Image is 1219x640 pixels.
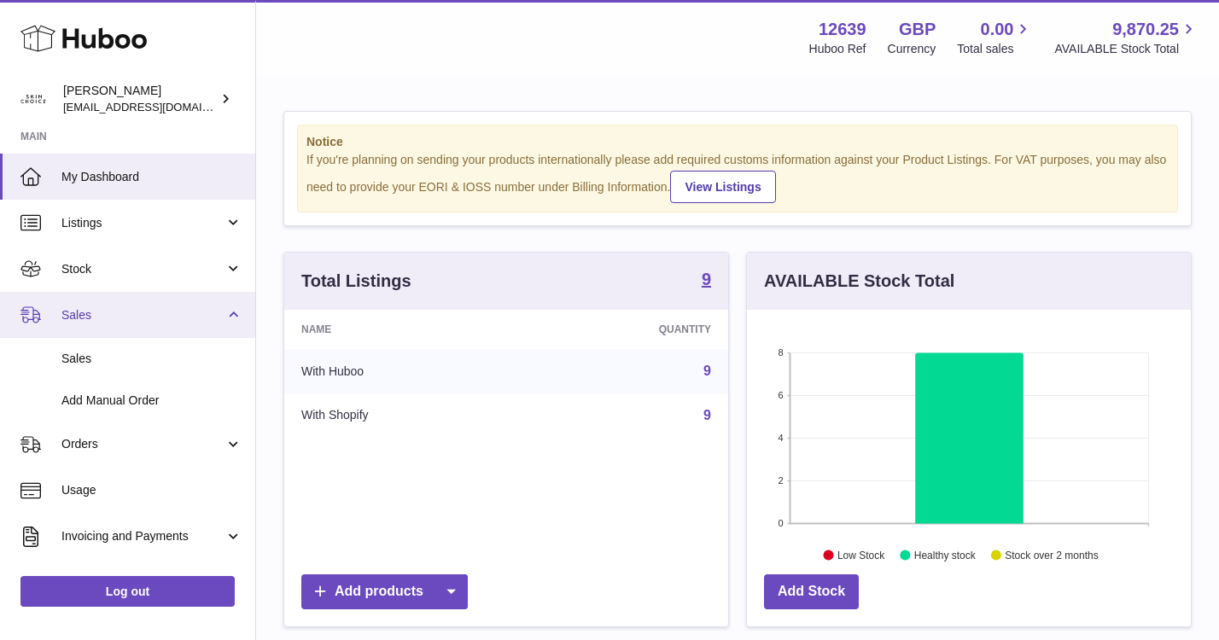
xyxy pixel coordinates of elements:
td: With Huboo [284,349,523,393]
text: Healthy stock [914,549,977,561]
strong: GBP [899,18,936,41]
a: 9,870.25 AVAILABLE Stock Total [1054,18,1199,57]
span: 0.00 [981,18,1014,41]
a: Log out [20,576,235,607]
span: Usage [61,482,242,498]
div: Huboo Ref [809,41,866,57]
h3: AVAILABLE Stock Total [764,270,954,293]
span: Sales [61,307,225,323]
a: 9 [702,271,711,291]
span: Add Manual Order [61,393,242,409]
div: If you're planning on sending your products internationally please add required customs informati... [306,152,1169,203]
th: Name [284,310,523,349]
span: Stock [61,261,225,277]
td: With Shopify [284,393,523,438]
img: admin@skinchoice.com [20,86,46,112]
text: 4 [778,433,783,443]
span: Orders [61,436,225,452]
span: Listings [61,215,225,231]
span: Invoicing and Payments [61,528,225,544]
span: Sales [61,351,242,367]
strong: 12639 [819,18,866,41]
span: My Dashboard [61,169,242,185]
h3: Total Listings [301,270,411,293]
text: 6 [778,390,783,400]
a: 9 [703,408,711,422]
strong: Notice [306,134,1169,150]
a: Add Stock [764,574,859,609]
a: 0.00 Total sales [957,18,1033,57]
strong: 9 [702,271,711,288]
span: AVAILABLE Stock Total [1054,41,1199,57]
a: Add products [301,574,468,609]
text: 2 [778,475,783,486]
span: Total sales [957,41,1033,57]
th: Quantity [523,310,728,349]
text: Stock over 2 months [1005,549,1098,561]
span: [EMAIL_ADDRESS][DOMAIN_NAME] [63,100,251,113]
div: [PERSON_NAME] [63,83,217,115]
text: 0 [778,518,783,528]
text: 8 [778,347,783,358]
span: 9,870.25 [1112,18,1179,41]
a: View Listings [670,171,775,203]
text: Low Stock [837,549,885,561]
a: 9 [703,364,711,378]
div: Currency [888,41,936,57]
